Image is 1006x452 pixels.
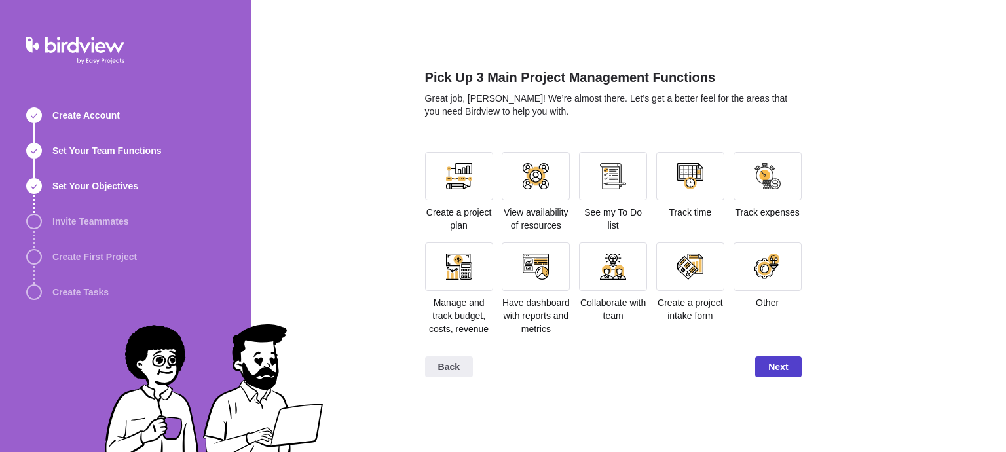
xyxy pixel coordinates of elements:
[755,356,801,377] span: Next
[52,250,137,263] span: Create First Project
[438,359,460,375] span: Back
[52,109,120,122] span: Create Account
[52,179,138,193] span: Set Your Objectives
[669,207,711,217] span: Track time
[756,297,779,308] span: Other
[426,207,492,231] span: Create a project plan
[52,286,109,299] span: Create Tasks
[735,207,799,217] span: Track expenses
[768,359,788,375] span: Next
[658,297,723,321] span: Create a project intake form
[425,356,473,377] span: Back
[502,297,570,334] span: Have dashboard with reports and metrics
[52,144,161,157] span: Set Your Team Functions
[504,207,568,231] span: View availability of resources
[425,68,802,92] h2: Pick Up 3 Main Project Management Functions
[429,297,489,334] span: Manage and track budget, costs, revenue
[425,93,788,117] span: Great job, [PERSON_NAME]! We’re almost there. Let’s get a better feel for the areas that you need...
[584,207,642,231] span: See my To Do list
[580,297,646,321] span: Collaborate with team
[52,215,128,228] span: Invite Teammates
